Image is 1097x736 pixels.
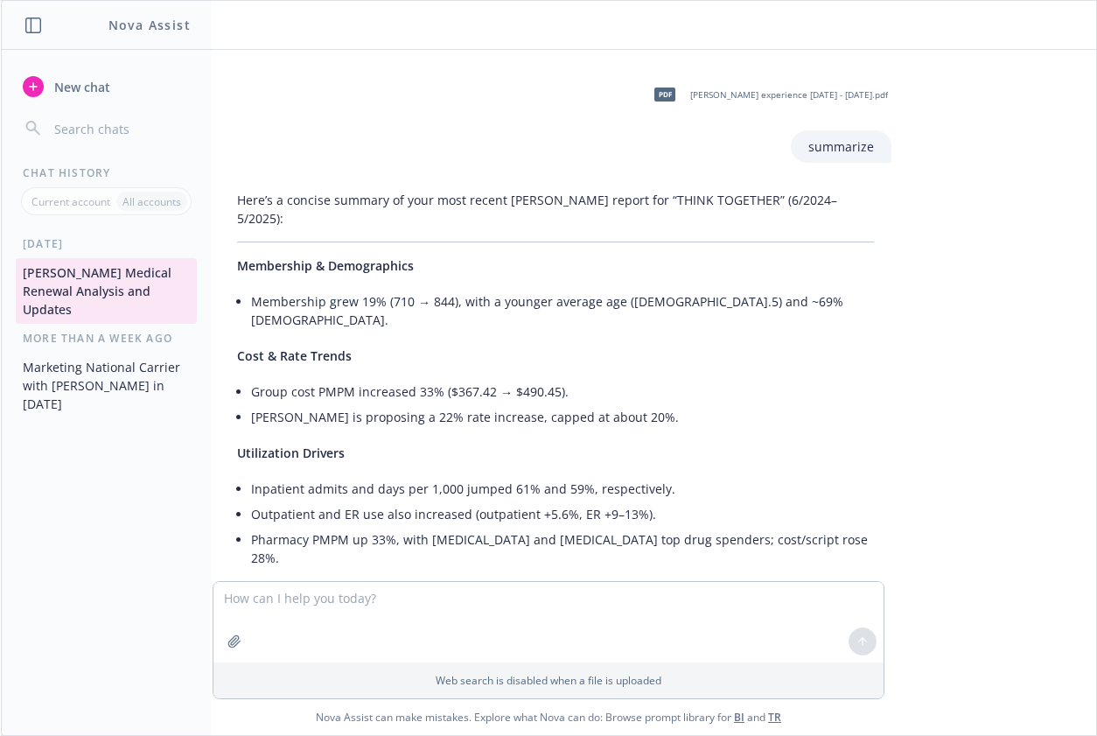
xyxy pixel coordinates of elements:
[251,404,874,430] li: [PERSON_NAME] is proposing a 22% rate increase, capped at about 20%.
[734,710,744,725] a: BI
[643,73,891,116] div: pdf[PERSON_NAME] experience [DATE] - [DATE].pdf
[251,289,874,333] li: Membership grew 19% (710 → 844), with a younger average age ([DEMOGRAPHIC_DATA].5) and ~69% [DEMO...
[108,16,191,34] h1: Nova Assist
[808,137,874,156] p: summarize
[316,699,781,735] span: Nova Assist can make mistakes. Explore what Nova can do: Browse prompt library for and
[51,116,190,141] input: Search chats
[251,527,874,571] li: Pharmacy PMPM up 33%, with [MEDICAL_DATA] and [MEDICAL_DATA] top drug spenders; cost/script rose ...
[16,353,197,418] button: Marketing National Carrier with [PERSON_NAME] in [DATE]
[51,78,110,96] span: New chat
[768,710,781,725] a: TR
[654,88,675,101] span: pdf
[251,476,874,501] li: Inpatient admits and days per 1,000 jumped 61% and 59%, respectively.
[237,191,874,228] p: Here’s a concise summary of your most recent [PERSON_NAME] report for “THINK TOGETHER” (6/2024–5/...
[2,236,211,251] div: [DATE]
[2,331,211,346] div: More than a week ago
[2,165,211,180] div: Chat History
[224,673,873,688] p: Web search is disabled when a file is uploaded
[237,257,414,274] span: Membership & Demographics
[16,71,197,102] button: New chat
[122,194,181,209] p: All accounts
[251,379,874,404] li: Group cost PMPM increased 33% ($367.42 → $490.45).
[237,445,345,461] span: Utilization Drivers
[31,194,110,209] p: Current account
[16,258,197,324] button: [PERSON_NAME] Medical Renewal Analysis and Updates
[237,347,352,364] span: Cost & Rate Trends
[690,89,888,101] span: [PERSON_NAME] experience [DATE] - [DATE].pdf
[251,501,874,527] li: Outpatient and ER use also increased (outpatient +5.6%, ER +9–13%).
